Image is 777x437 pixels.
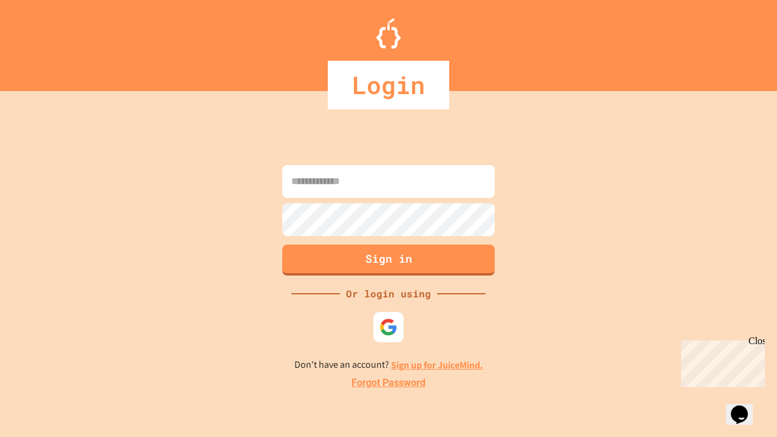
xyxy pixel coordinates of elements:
iframe: chat widget [676,336,765,387]
div: Chat with us now!Close [5,5,84,77]
iframe: chat widget [726,388,765,425]
img: google-icon.svg [379,318,398,336]
button: Sign in [282,245,495,276]
p: Don't have an account? [294,357,483,373]
div: Or login using [340,286,437,301]
img: Logo.svg [376,18,401,49]
a: Sign up for JuiceMind. [391,359,483,371]
a: Forgot Password [351,376,426,390]
div: Login [328,61,449,109]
